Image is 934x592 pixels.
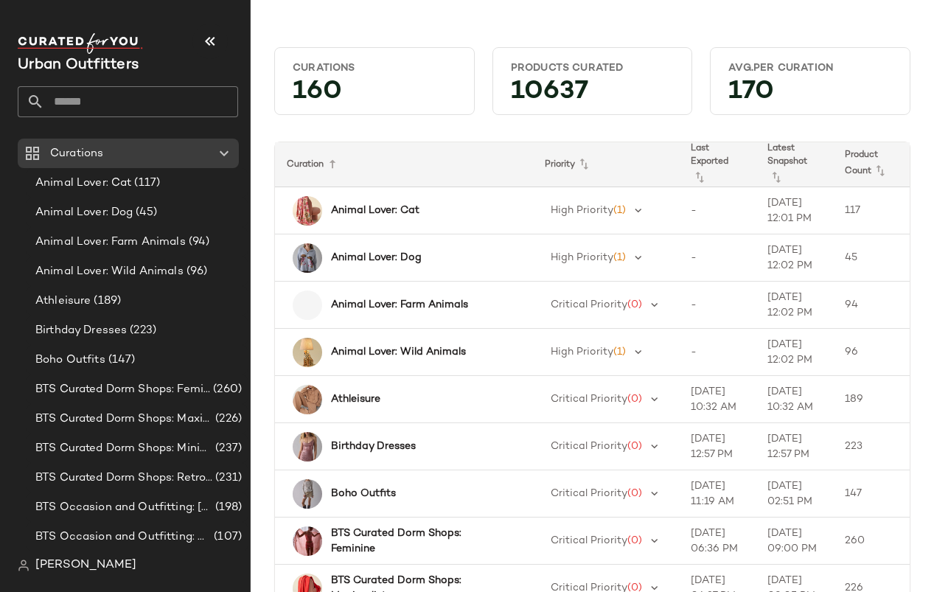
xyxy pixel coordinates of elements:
[35,175,131,192] span: Animal Lover: Cat
[18,560,29,571] img: svg%3e
[35,352,105,369] span: Boho Outfits
[679,376,756,423] td: [DATE] 10:32 AM
[212,411,242,428] span: (226)
[499,81,686,108] div: 10637
[293,479,322,509] img: 102801065_029_b
[331,250,422,265] b: Animal Lover: Dog
[186,234,210,251] span: (94)
[717,81,904,108] div: 170
[211,529,242,546] span: (107)
[50,145,103,162] span: Curations
[35,322,127,339] span: Birthday Dresses
[210,381,242,398] span: (260)
[293,385,322,414] img: 94373735_020_b
[551,299,627,310] span: Critical Priority
[679,187,756,234] td: -
[627,488,642,499] span: (0)
[833,187,910,234] td: 117
[551,205,613,216] span: High Priority
[293,338,322,367] img: 100472026_015_b
[293,243,322,273] img: 102059615_004_b
[331,486,396,501] b: Boho Outfits
[35,557,136,574] span: [PERSON_NAME]
[35,470,212,487] span: BTS Curated Dorm Shops: Retro+ Boho
[35,499,212,516] span: BTS Occasion and Outfitting: [PERSON_NAME] to Party
[511,61,675,75] div: Products Curated
[18,33,143,54] img: cfy_white_logo.C9jOOHJF.svg
[728,61,892,75] div: Avg.per Curation
[91,293,121,310] span: (189)
[133,204,157,221] span: (45)
[35,411,212,428] span: BTS Curated Dorm Shops: Maximalist
[184,263,208,280] span: (96)
[35,529,211,546] span: BTS Occasion and Outfitting: Homecoming Dresses
[551,535,627,546] span: Critical Priority
[833,518,910,565] td: 260
[627,441,642,452] span: (0)
[627,299,642,310] span: (0)
[35,234,186,251] span: Animal Lover: Farm Animals
[281,81,468,108] div: 160
[756,142,833,187] th: Latest Snapshot
[756,329,833,376] td: [DATE] 12:02 PM
[105,352,136,369] span: (147)
[35,293,91,310] span: Athleisure
[756,423,833,470] td: [DATE] 12:57 PM
[756,376,833,423] td: [DATE] 10:32 AM
[293,196,322,226] img: 99443566_066_b
[833,282,910,329] td: 94
[833,470,910,518] td: 147
[756,282,833,329] td: [DATE] 12:02 PM
[613,347,626,358] span: (1)
[679,234,756,282] td: -
[756,470,833,518] td: [DATE] 02:51 PM
[293,526,322,556] img: 102187119_066_b2
[551,488,627,499] span: Critical Priority
[293,61,456,75] div: Curations
[275,142,533,187] th: Curation
[833,142,910,187] th: Product Count
[679,329,756,376] td: -
[35,263,184,280] span: Animal Lover: Wild Animals
[533,142,679,187] th: Priority
[331,344,466,360] b: Animal Lover: Wild Animals
[293,432,322,462] img: 103171302_054_b
[679,470,756,518] td: [DATE] 11:19 AM
[833,423,910,470] td: 223
[212,499,242,516] span: (198)
[627,535,642,546] span: (0)
[679,423,756,470] td: [DATE] 12:57 PM
[18,58,139,73] span: Current Company Name
[833,329,910,376] td: 96
[833,234,910,282] td: 45
[35,440,212,457] span: BTS Curated Dorm Shops: Minimalist
[551,394,627,405] span: Critical Priority
[833,376,910,423] td: 189
[331,391,380,407] b: Athleisure
[212,440,242,457] span: (237)
[756,187,833,234] td: [DATE] 12:01 PM
[551,347,613,358] span: High Priority
[613,252,626,263] span: (1)
[627,394,642,405] span: (0)
[331,439,416,454] b: Birthday Dresses
[679,282,756,329] td: -
[331,203,419,218] b: Animal Lover: Cat
[212,470,242,487] span: (231)
[551,441,627,452] span: Critical Priority
[551,252,613,263] span: High Priority
[35,381,210,398] span: BTS Curated Dorm Shops: Feminine
[613,205,626,216] span: (1)
[756,518,833,565] td: [DATE] 09:00 PM
[331,526,506,557] b: BTS Curated Dorm Shops: Feminine
[756,234,833,282] td: [DATE] 12:02 PM
[679,518,756,565] td: [DATE] 06:36 PM
[35,204,133,221] span: Animal Lover: Dog
[331,297,468,313] b: Animal Lover: Farm Animals
[127,322,156,339] span: (223)
[679,142,756,187] th: Last Exported
[131,175,160,192] span: (117)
